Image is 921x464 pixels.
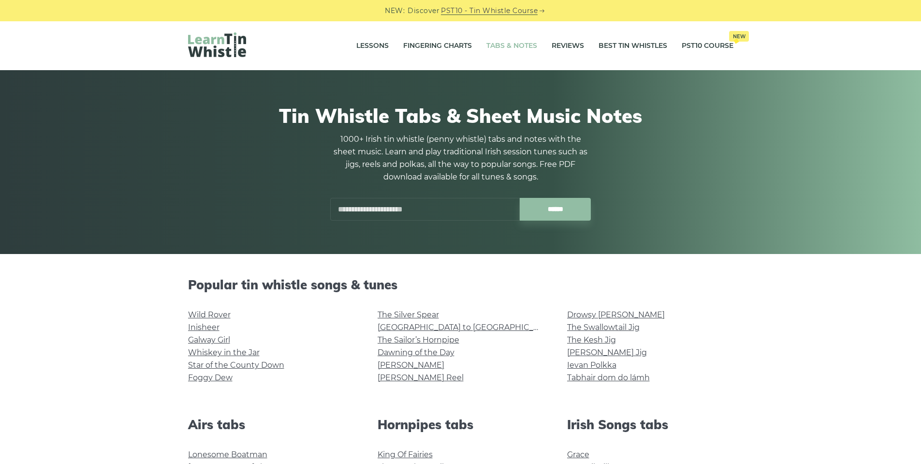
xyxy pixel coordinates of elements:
a: [GEOGRAPHIC_DATA] to [GEOGRAPHIC_DATA] [378,323,556,332]
span: New [729,31,749,42]
h2: Airs tabs [188,417,354,432]
a: Fingering Charts [403,34,472,58]
a: [PERSON_NAME] Reel [378,373,464,382]
a: Tabs & Notes [486,34,537,58]
h2: Popular tin whistle songs & tunes [188,277,733,292]
a: [PERSON_NAME] Jig [567,348,647,357]
a: The Silver Spear [378,310,439,319]
a: Star of the County Down [188,360,284,370]
a: Reviews [552,34,584,58]
a: Tabhair dom do lámh [567,373,650,382]
a: Foggy Dew [188,373,233,382]
a: Drowsy [PERSON_NAME] [567,310,665,319]
a: Whiskey in the Jar [188,348,260,357]
h2: Irish Songs tabs [567,417,733,432]
a: Grace [567,450,589,459]
a: Inisheer [188,323,219,332]
p: 1000+ Irish tin whistle (penny whistle) tabs and notes with the sheet music. Learn and play tradi... [330,133,591,183]
a: The Sailor’s Hornpipe [378,335,459,344]
a: The Swallowtail Jig [567,323,640,332]
img: LearnTinWhistle.com [188,32,246,57]
h2: Hornpipes tabs [378,417,544,432]
a: [PERSON_NAME] [378,360,444,370]
a: Dawning of the Day [378,348,454,357]
a: Wild Rover [188,310,231,319]
a: Galway Girl [188,335,230,344]
a: Best Tin Whistles [599,34,667,58]
a: PST10 CourseNew [682,34,733,58]
h1: Tin Whistle Tabs & Sheet Music Notes [188,104,733,127]
a: Lonesome Boatman [188,450,267,459]
a: King Of Fairies [378,450,433,459]
a: Lessons [356,34,389,58]
a: Ievan Polkka [567,360,616,370]
a: The Kesh Jig [567,335,616,344]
